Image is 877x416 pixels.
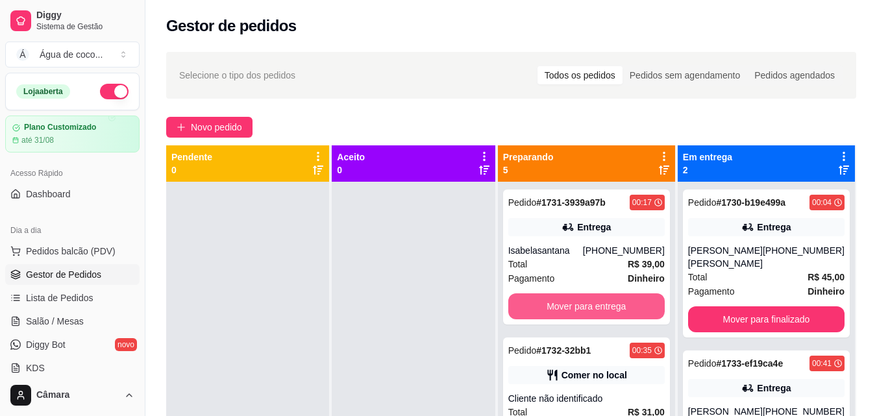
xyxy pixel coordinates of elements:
[716,197,785,208] strong: # 1730-b19e499a
[16,48,29,61] span: Á
[683,164,732,177] p: 2
[688,306,845,332] button: Mover para finalizado
[5,334,140,355] a: Diggy Botnovo
[177,123,186,132] span: plus
[26,268,101,281] span: Gestor de Pedidos
[683,151,732,164] p: Em entrega
[36,389,119,401] span: Câmara
[5,220,140,241] div: Dia a dia
[40,48,103,61] div: Água de coco ...
[26,338,66,351] span: Diggy Bot
[166,16,297,36] h2: Gestor de pedidos
[191,120,242,134] span: Novo pedido
[5,264,140,285] a: Gestor de Pedidos
[503,151,554,164] p: Preparando
[26,315,84,328] span: Salão / Mesas
[26,361,45,374] span: KDS
[812,358,832,369] div: 00:41
[536,197,606,208] strong: # 1731-3939a97b
[508,392,665,405] div: Cliente não identificado
[757,221,791,234] div: Entrega
[5,116,140,153] a: Plano Customizadoaté 31/08
[812,197,832,208] div: 00:04
[5,42,140,67] button: Select a team
[537,66,623,84] div: Todos os pedidos
[763,244,845,270] div: [PHONE_NUMBER]
[100,84,129,99] button: Alterar Status
[21,135,54,145] article: até 31/08
[508,293,665,319] button: Mover para entrega
[757,382,791,395] div: Entrega
[337,164,365,177] p: 0
[716,358,783,369] strong: # 1733-ef19ca4e
[166,117,253,138] button: Novo pedido
[337,151,365,164] p: Aceito
[5,241,140,262] button: Pedidos balcão (PDV)
[632,197,652,208] div: 00:17
[508,244,583,257] div: Isabelasantana
[628,273,665,284] strong: Dinheiro
[623,66,747,84] div: Pedidos sem agendamento
[688,197,717,208] span: Pedido
[508,271,555,286] span: Pagamento
[503,164,554,177] p: 5
[562,369,627,382] div: Comer no local
[26,245,116,258] span: Pedidos balcão (PDV)
[632,345,652,356] div: 00:35
[24,123,96,132] article: Plano Customizado
[536,345,591,356] strong: # 1732-32bb1
[508,345,537,356] span: Pedido
[5,5,140,36] a: DiggySistema de Gestão
[688,244,763,270] div: [PERSON_NAME] [PERSON_NAME]
[688,270,708,284] span: Total
[808,272,845,282] strong: R$ 45,00
[5,288,140,308] a: Lista de Pedidos
[508,197,537,208] span: Pedido
[5,380,140,411] button: Câmara
[5,358,140,378] a: KDS
[26,188,71,201] span: Dashboard
[36,10,134,21] span: Diggy
[5,184,140,204] a: Dashboard
[808,286,845,297] strong: Dinheiro
[5,163,140,184] div: Acesso Rápido
[26,291,93,304] span: Lista de Pedidos
[16,84,70,99] div: Loja aberta
[171,151,212,164] p: Pendente
[628,259,665,269] strong: R$ 39,00
[688,284,735,299] span: Pagamento
[583,244,665,257] div: [PHONE_NUMBER]
[179,68,295,82] span: Selecione o tipo dos pedidos
[508,257,528,271] span: Total
[171,164,212,177] p: 0
[577,221,611,234] div: Entrega
[36,21,134,32] span: Sistema de Gestão
[5,311,140,332] a: Salão / Mesas
[688,358,717,369] span: Pedido
[747,66,842,84] div: Pedidos agendados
